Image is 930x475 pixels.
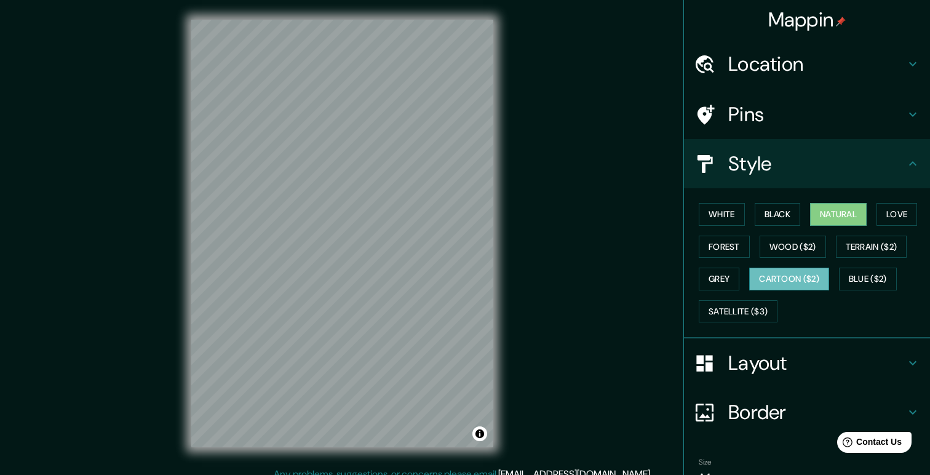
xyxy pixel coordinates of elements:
[684,338,930,388] div: Layout
[191,20,493,447] canvas: Map
[699,203,745,226] button: White
[684,39,930,89] div: Location
[760,236,826,258] button: Wood ($2)
[699,457,712,468] label: Size
[768,7,846,32] h4: Mappin
[755,203,801,226] button: Black
[836,236,907,258] button: Terrain ($2)
[810,203,867,226] button: Natural
[749,268,829,290] button: Cartoon ($2)
[684,90,930,139] div: Pins
[728,102,905,127] h4: Pins
[728,151,905,176] h4: Style
[684,388,930,437] div: Border
[728,351,905,375] h4: Layout
[699,236,750,258] button: Forest
[699,268,739,290] button: Grey
[472,426,487,441] button: Toggle attribution
[836,17,846,26] img: pin-icon.png
[728,400,905,425] h4: Border
[821,427,916,461] iframe: Help widget launcher
[839,268,897,290] button: Blue ($2)
[699,300,777,323] button: Satellite ($3)
[728,52,905,76] h4: Location
[684,139,930,188] div: Style
[876,203,917,226] button: Love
